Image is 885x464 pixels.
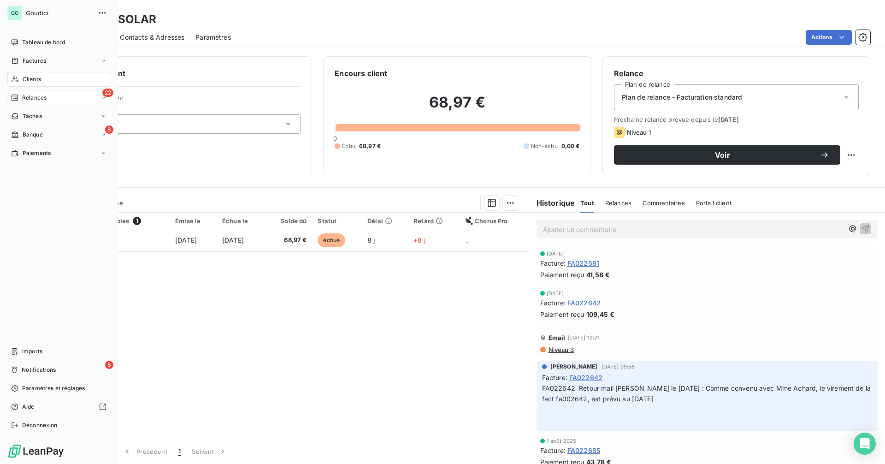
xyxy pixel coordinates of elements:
[7,444,65,458] img: Logo LeanPay
[806,30,852,45] button: Actions
[542,373,567,382] span: Facture :
[568,335,600,340] span: [DATE] 12:21
[567,446,600,455] span: FA022685
[105,361,113,369] span: 8
[222,217,259,225] div: Échue le
[102,89,113,97] span: 22
[7,6,22,20] div: GO
[625,151,820,159] span: Voir
[413,236,425,244] span: +8 j
[175,217,211,225] div: Émise le
[529,197,575,208] h6: Historique
[22,347,42,356] span: Imports
[466,217,523,225] div: Chorus Pro
[105,125,113,134] span: 8
[74,94,301,107] span: Propriétés Client
[186,442,233,461] button: Suivant
[696,199,732,207] span: Portail client
[333,135,337,142] span: 0
[117,442,173,461] button: Précédent
[23,57,46,65] span: Factures
[561,142,580,150] span: 0,00 €
[342,142,355,150] span: Échu
[175,236,197,244] span: [DATE]
[22,421,58,429] span: Déconnexion
[550,363,598,371] span: [PERSON_NAME]
[23,75,41,83] span: Clients
[413,217,454,225] div: Retard
[23,149,51,157] span: Paiements
[133,217,141,225] span: 1
[540,270,584,280] span: Paiement reçu
[718,116,739,123] span: [DATE]
[547,291,564,296] span: [DATE]
[531,142,558,150] span: Non-échu
[567,258,599,268] span: FA022681
[614,116,859,123] span: Prochaine relance prévue depuis le
[22,403,35,411] span: Aide
[359,142,381,150] span: 68,97 €
[542,384,873,403] span: FA022642 Retour mail [PERSON_NAME] le [DATE] : Comme convenu avec Mme Achard, le virement de la f...
[22,38,65,47] span: Tableau de bord
[548,346,574,353] span: Niveau 3
[540,309,584,319] span: Paiement reçu
[23,131,43,139] span: Banque
[318,217,356,225] div: Statut
[56,68,301,79] h6: Informations client
[580,199,594,207] span: Tout
[7,399,110,414] a: Aide
[540,446,566,455] span: Facture :
[627,129,651,136] span: Niveau 1
[569,373,602,382] span: FA022642
[567,298,601,308] span: FA022642
[586,309,614,319] span: 109,45 €
[270,236,307,245] span: 68,97 €
[173,442,186,461] button: 1
[605,199,631,207] span: Relances
[547,251,564,256] span: [DATE]
[22,94,47,102] span: Relances
[367,217,402,225] div: Délai
[335,93,579,121] h2: 68,97 €
[178,447,181,456] span: 1
[270,217,307,225] div: Solde dû
[222,236,244,244] span: [DATE]
[120,33,184,42] span: Contacts & Adresses
[643,199,685,207] span: Commentaires
[22,384,85,393] span: Paramètres et réglages
[23,112,42,120] span: Tâches
[318,233,345,247] span: échue
[466,236,468,244] span: _
[367,236,375,244] span: 8 j
[540,298,566,308] span: Facture :
[854,433,876,455] div: Open Intercom Messenger
[335,68,387,79] h6: Encours client
[549,334,566,341] span: Email
[22,366,56,374] span: Notifications
[540,258,566,268] span: Facture :
[195,33,231,42] span: Paramètres
[81,11,157,28] h3: DOME SOLAR
[26,9,92,17] span: Goudici
[614,68,859,79] h6: Relance
[547,438,577,444] span: 1 août 2025
[602,364,635,369] span: [DATE] 09:58
[614,145,840,165] button: Voir
[622,93,743,102] span: Plan de relance - Facturation standard
[586,270,610,280] span: 41,58 €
